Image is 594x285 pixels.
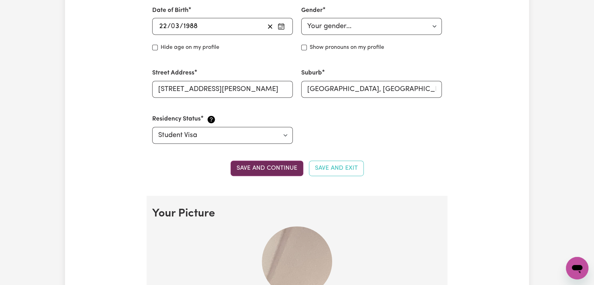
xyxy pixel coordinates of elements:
[159,21,167,32] input: --
[309,161,364,176] button: Save and Exit
[301,81,442,98] input: e.g. North Bondi, New South Wales
[152,69,194,78] label: Street Address
[161,43,219,52] label: Hide age on my profile
[152,207,442,220] h2: Your Picture
[301,6,323,15] label: Gender
[180,22,183,30] span: /
[310,43,384,52] label: Show pronouns on my profile
[171,21,180,32] input: --
[301,69,322,78] label: Suburb
[167,22,171,30] span: /
[171,23,175,30] span: 0
[183,21,198,32] input: ----
[152,115,201,124] label: Residency Status
[566,257,588,279] iframe: Button to launch messaging window
[231,161,303,176] button: Save and continue
[152,6,188,15] label: Date of Birth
